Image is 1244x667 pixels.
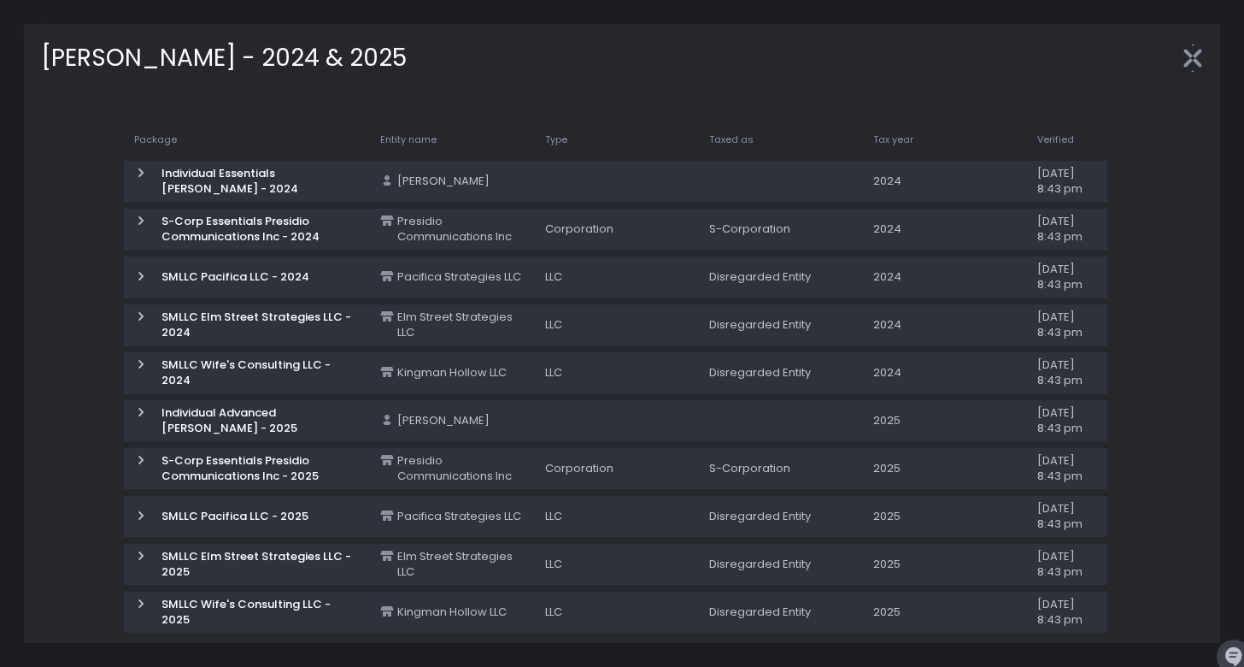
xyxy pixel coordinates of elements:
[134,133,177,146] span: Package
[873,365,1017,381] div: 2024
[545,133,567,146] span: Type
[397,365,507,381] span: Kingman Hollow LLC
[545,461,689,476] div: Corporation
[709,221,853,237] div: S-Corporation
[545,221,689,237] div: Corporation
[709,365,853,381] div: Disregarded Entity
[1037,597,1098,628] span: [DATE] 8:43 pm
[709,605,853,620] div: Disregarded Entity
[1037,501,1098,532] span: [DATE] 8:43 pm
[1037,133,1074,146] span: Verified
[873,557,1017,572] div: 2025
[873,509,1017,524] div: 2025
[545,365,689,381] div: LLC
[545,557,689,572] div: LLC
[397,214,525,245] span: Presidio Communications Inc
[545,317,689,333] div: LLC
[1037,214,1098,245] span: [DATE] 8:43 pm
[397,549,525,580] span: Elm Street Strategies LLC
[1037,405,1098,436] span: [DATE] 8:43 pm
[545,605,689,620] div: LLC
[1037,310,1098,340] span: [DATE] 8:43 pm
[545,509,689,524] div: LLC
[397,413,490,428] span: [PERSON_NAME]
[709,133,754,146] span: Taxed as
[709,557,853,572] div: Disregarded Entity
[161,357,360,388] span: SMLLC Wife's Consulting LLC - 2024
[161,509,308,524] span: SMLLC Pacifica LLC - 2025
[161,453,360,484] span: S-Corp Essentials Presidio Communications Inc - 2025
[709,269,853,285] div: Disregarded Entity
[873,413,1017,428] div: 2025
[873,133,913,146] span: Tax year
[397,269,521,285] span: Pacifica Strategies LLC
[161,166,360,197] span: Individual Essentials [PERSON_NAME] - 2024
[161,549,360,580] span: SMLLC Elm Street Strategies LLC - 2025
[1037,453,1098,484] span: [DATE] 8:43 pm
[161,597,360,628] span: SMLLC Wife's Consulting LLC - 2025
[380,133,437,146] span: Entity name
[397,174,490,189] span: [PERSON_NAME]
[873,461,1017,476] div: 2025
[1037,549,1098,580] span: [DATE] 8:43 pm
[397,605,507,620] span: Kingman Hollow LLC
[709,461,853,476] div: S-Corporation
[709,509,853,524] div: Disregarded Entity
[873,174,1017,189] div: 2024
[873,605,1017,620] div: 2025
[709,317,853,333] div: Disregarded Entity
[873,269,1017,285] div: 2024
[1037,357,1098,388] span: [DATE] 8:43 pm
[1037,166,1098,197] span: [DATE] 8:43 pm
[873,317,1017,333] div: 2024
[161,405,360,436] span: Individual Advanced [PERSON_NAME] - 2025
[41,40,407,76] h1: [PERSON_NAME] - 2024 & 2025
[397,453,525,484] span: Presidio Communications Inc
[161,310,360,340] span: SMLLC Elm Street Strategies LLC - 2024
[545,269,689,285] div: LLC
[161,214,360,245] span: S-Corp Essentials Presidio Communications Inc - 2024
[397,310,525,340] span: Elm Street Strategies LLC
[161,269,309,285] span: SMLLC Pacifica LLC - 2024
[1037,262,1098,292] span: [DATE] 8:43 pm
[397,509,521,524] span: Pacifica Strategies LLC
[873,221,1017,237] div: 2024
